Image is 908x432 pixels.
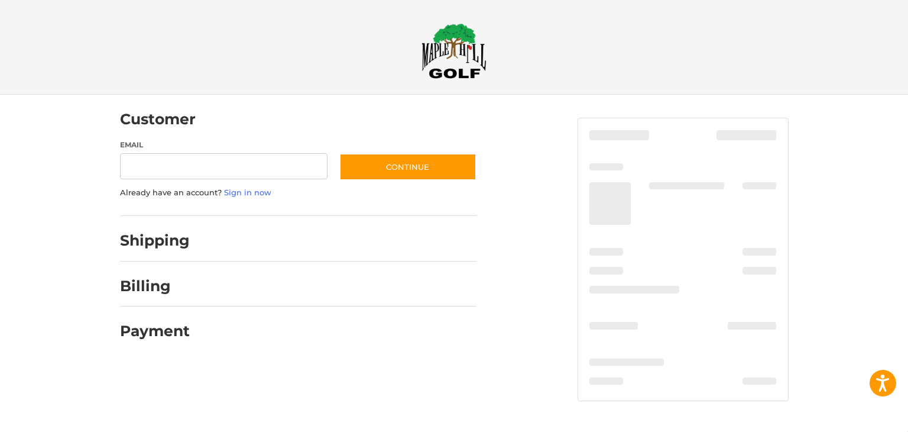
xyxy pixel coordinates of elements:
[339,153,476,180] button: Continue
[120,140,328,150] label: Email
[421,23,487,79] img: Maple Hill Golf
[120,110,196,128] h2: Customer
[120,322,190,340] h2: Payment
[120,187,476,199] p: Already have an account?
[224,188,271,197] a: Sign in now
[120,277,189,295] h2: Billing
[120,231,190,250] h2: Shipping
